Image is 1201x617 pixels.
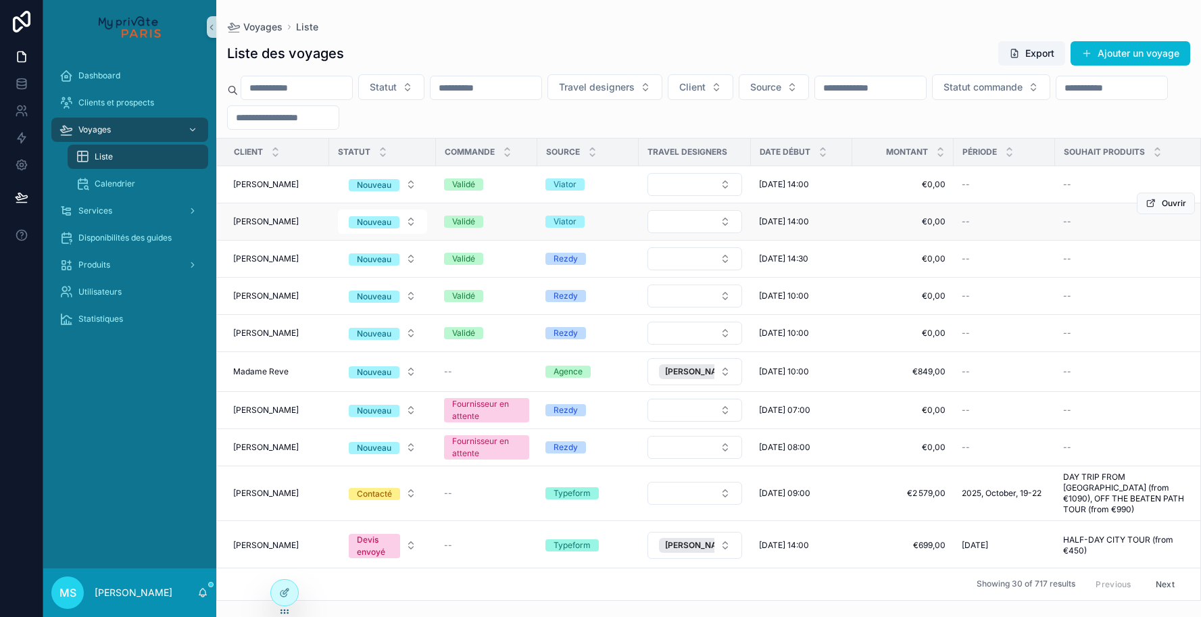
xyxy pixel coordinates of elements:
[647,398,743,422] a: Select Button
[679,80,706,94] span: Client
[860,253,946,264] span: €0,00
[665,540,732,551] span: [PERSON_NAME]
[337,209,428,235] a: Select Button
[444,216,529,228] a: Validé
[233,442,299,453] span: [PERSON_NAME]
[860,328,946,339] span: €0,00
[554,253,578,265] div: Rezdy
[337,172,428,197] a: Select Button
[233,291,299,301] span: [PERSON_NAME]
[647,399,742,422] button: Select Button
[998,41,1065,66] button: Export
[860,405,946,416] a: €0,00
[647,436,742,459] button: Select Button
[860,366,946,377] span: €849,00
[78,314,123,324] span: Statistiques
[759,405,844,416] a: [DATE] 07:00
[1063,366,1071,377] span: --
[1137,193,1195,214] button: Ouvrir
[545,327,631,339] a: Rezdy
[444,178,529,191] a: Validé
[78,97,154,108] span: Clients et prospects
[962,442,1047,453] a: --
[233,179,299,190] span: [PERSON_NAME]
[444,540,529,551] a: --
[357,442,391,454] div: Nouveau
[1063,405,1071,416] span: --
[647,531,743,560] a: Select Button
[739,74,809,100] button: Select Button
[338,147,370,157] span: Statut
[759,291,809,301] span: [DATE] 10:00
[1063,442,1196,453] a: --
[1063,405,1196,416] a: --
[647,247,742,270] button: Select Button
[554,178,577,191] div: Viator
[860,291,946,301] a: €0,00
[759,366,809,377] span: [DATE] 10:00
[1063,472,1196,515] a: DAY TRIP FROM [GEOGRAPHIC_DATA] (from €1090), OFF THE BEATEN PATH TOUR (from €990)
[545,539,631,551] a: Typeform
[647,147,727,157] span: Travel designers
[759,540,809,551] span: [DATE] 14:00
[886,147,928,157] span: Montant
[233,366,321,377] a: Madame Reve
[554,404,578,416] div: Rezdy
[233,366,289,377] span: Madame Reve
[1063,216,1196,227] a: --
[759,253,808,264] span: [DATE] 14:30
[962,216,970,227] span: --
[444,290,529,302] a: Validé
[227,44,344,63] h1: Liste des voyages
[233,216,321,227] a: [PERSON_NAME]
[78,260,110,270] span: Produits
[338,321,427,345] button: Select Button
[647,209,743,234] a: Select Button
[647,284,743,308] a: Select Button
[78,205,112,216] span: Services
[759,216,844,227] a: [DATE] 14:00
[95,178,135,189] span: Calendrier
[357,366,391,378] div: Nouveau
[759,179,809,190] span: [DATE] 14:00
[760,147,810,157] span: Date début
[337,435,428,460] a: Select Button
[243,20,283,34] span: Voyages
[452,178,475,191] div: Validé
[962,291,970,301] span: --
[337,320,428,346] a: Select Button
[962,366,970,377] span: --
[962,253,970,264] span: --
[78,70,120,81] span: Dashboard
[233,291,321,301] a: [PERSON_NAME]
[1063,442,1071,453] span: --
[750,80,781,94] span: Source
[68,172,208,196] a: Calendrier
[296,20,318,34] a: Liste
[1063,291,1071,301] span: --
[545,178,631,191] a: Viator
[962,540,988,551] span: [DATE]
[962,405,970,416] span: --
[1162,198,1186,209] span: Ouvrir
[647,435,743,460] a: Select Button
[233,405,299,416] span: [PERSON_NAME]
[962,328,1047,339] a: --
[78,232,172,243] span: Disponibilités des guides
[759,488,810,499] span: [DATE] 09:00
[668,74,733,100] button: Select Button
[444,488,452,499] span: --
[860,216,946,227] span: €0,00
[554,441,578,453] div: Rezdy
[444,398,529,422] a: Fournisseur en attente
[1146,574,1184,595] button: Next
[554,487,591,499] div: Typeform
[554,539,591,551] div: Typeform
[962,253,1047,264] a: --
[962,147,997,157] span: Période
[759,328,844,339] a: [DATE] 10:00
[444,253,529,265] a: Validé
[452,327,475,339] div: Validé
[962,488,1047,499] a: 2025, October, 19-22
